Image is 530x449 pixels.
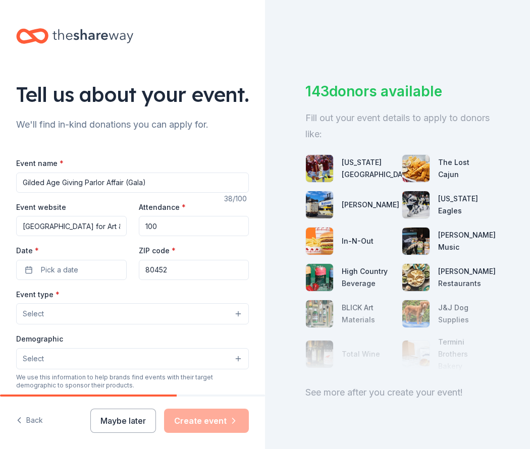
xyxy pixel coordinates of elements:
div: We'll find in-kind donations you can apply for. [16,117,249,133]
div: We use this information to help brands find events with their target demographic to sponsor their... [16,373,249,389]
label: Event website [16,202,66,212]
img: photo for Matson [306,191,333,218]
button: Pick a date [16,260,127,280]
div: [PERSON_NAME] Restaurants [438,265,496,290]
input: https://www... [16,216,127,236]
div: [PERSON_NAME] [342,199,399,211]
div: [US_STATE] Eagles [438,193,490,217]
img: photo for Alfred Music [402,228,430,255]
img: photo for Colorado Eagles [402,191,430,218]
span: Select [23,308,44,320]
div: High Country Beverage [342,265,394,290]
label: Event name [16,158,64,169]
label: Demographic [16,334,63,344]
label: Event type [16,290,60,300]
input: 12345 (U.S. only) [139,260,249,280]
div: 143 donors available [305,81,490,102]
button: Select [16,348,249,369]
input: Spring Fundraiser [16,173,249,193]
div: [US_STATE][GEOGRAPHIC_DATA] [342,156,413,181]
span: Pick a date [41,264,78,276]
img: photo for High Country Beverage [306,264,333,291]
label: Attendance [139,202,186,212]
div: [PERSON_NAME] Music [438,229,496,253]
div: See more after you create your event! [305,384,490,401]
img: photo for Colorado Rapids [306,155,333,182]
img: photo for Pappas Restaurants [402,264,430,291]
button: Back [16,410,43,431]
button: Select [16,303,249,324]
input: 20 [139,216,249,236]
label: Date [16,246,127,256]
label: ZIP code [139,246,176,256]
img: photo for The Lost Cajun [402,155,430,182]
div: The Lost Cajun [438,156,490,181]
div: Fill out your event details to apply to donors like: [305,110,490,142]
div: Tell us about your event. [16,80,249,108]
div: In-N-Out [342,235,374,247]
div: 38 /100 [224,193,249,205]
img: photo for In-N-Out [306,228,333,255]
button: Maybe later [90,409,156,433]
span: Select [23,353,44,365]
